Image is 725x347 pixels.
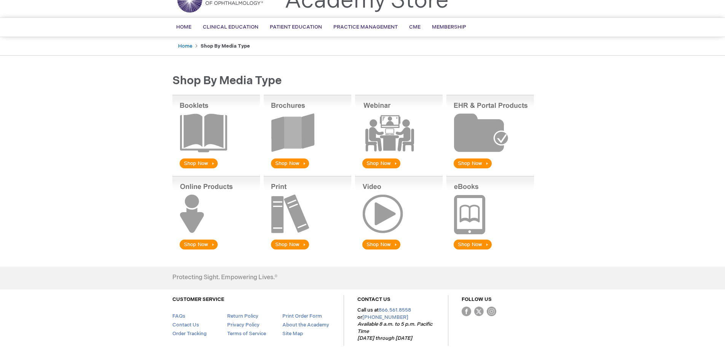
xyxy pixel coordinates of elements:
[227,322,260,328] a: Privacy Policy
[357,296,390,302] a: CONTACT US
[333,24,398,30] span: Practice Management
[446,95,534,170] img: EHR & Portal Products
[282,322,329,328] a: About the Academy
[172,296,224,302] a: CUSTOMER SERVICE
[446,165,534,171] a: EHR & Portal Products
[446,176,534,251] img: eBook
[227,331,266,337] a: Terms of Service
[172,74,282,88] span: Shop by Media Type
[172,331,207,337] a: Order Tracking
[282,313,322,319] a: Print Order Form
[487,307,496,316] img: instagram
[379,307,411,313] a: 866.561.8558
[264,165,351,171] a: Brochures
[172,165,260,171] a: Booklets
[264,246,351,253] a: Print
[172,95,260,170] img: Booklets
[355,95,443,170] img: Webinar
[172,322,199,328] a: Contact Us
[362,314,408,320] a: [PHONE_NUMBER]
[355,165,443,171] a: Webinar
[264,95,351,170] img: Brochures
[227,313,258,319] a: Return Policy
[203,24,258,30] span: Clinical Education
[178,43,192,49] a: Home
[172,176,260,251] img: Online
[172,274,277,281] h4: Protecting Sight. Empowering Lives.®
[357,307,435,342] p: Call us at or
[446,246,534,253] a: eBook
[201,43,250,49] strong: Shop by Media Type
[432,24,466,30] span: Membership
[176,24,191,30] span: Home
[462,296,492,302] a: FOLLOW US
[355,246,443,253] a: Video
[357,321,432,341] em: Available 8 a.m. to 5 p.m. Pacific Time [DATE] through [DATE]
[409,24,421,30] span: CME
[172,246,260,253] a: Online Products
[282,331,303,337] a: Site Map
[355,176,443,251] img: Video
[462,307,471,316] img: Facebook
[270,24,322,30] span: Patient Education
[264,176,351,251] img: Print
[172,313,185,319] a: FAQs
[474,307,484,316] img: Twitter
